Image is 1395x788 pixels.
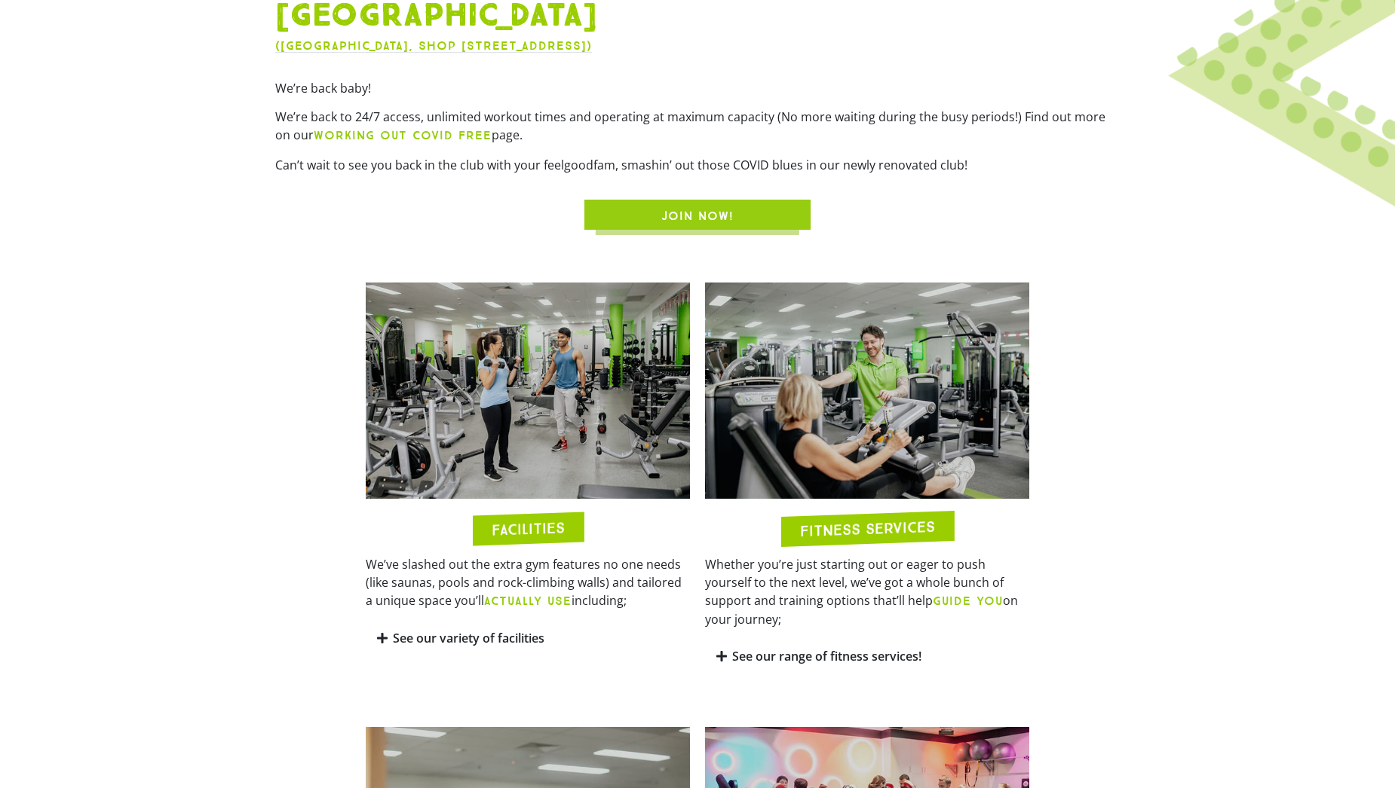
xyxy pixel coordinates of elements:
a: WORKING OUT COVID FREE [314,127,492,143]
p: We’ve slashed out the extra gym features no one needs (like saunas, pools and rock-climbing walls... [366,555,690,610]
p: Can’t wait to see you back in the club with your feelgoodfam, smashin’ out those COVID blues in o... [275,156,1120,174]
h2: FITNESS SERVICES [800,518,935,538]
a: See our range of fitness services! [732,648,921,664]
a: JOIN NOW! [584,200,811,230]
b: ACTUALLY USE [484,594,572,608]
p: We’re back baby! [275,79,1120,97]
a: See our variety of facilities [393,630,544,646]
div: See our range of fitness services! [705,639,1029,674]
span: JOIN NOW! [661,207,734,225]
a: ([GEOGRAPHIC_DATA], Shop [STREET_ADDRESS]) [275,38,592,53]
p: Whether you’re just starting out or eager to push yourself to the next level, we’ve got a whole b... [705,555,1029,628]
h2: FACILITIES [492,520,565,537]
div: See our variety of facilities [366,621,690,656]
p: We’re back to 24/7 access, unlimited workout times and operating at maximum capacity (No more wai... [275,108,1120,145]
b: GUIDE YOU [933,594,1003,608]
b: WORKING OUT COVID FREE [314,128,492,142]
